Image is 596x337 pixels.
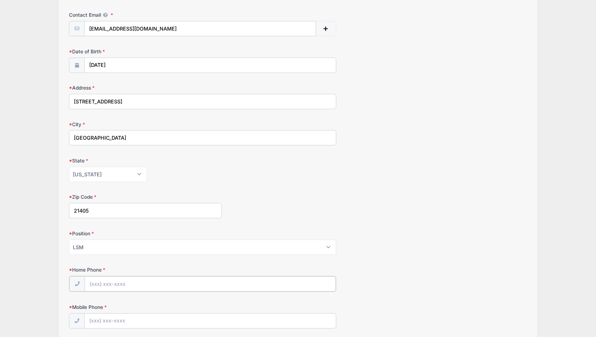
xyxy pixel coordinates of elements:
label: State [69,157,222,164]
label: Position [69,230,222,237]
input: mm/dd/yyyy [84,58,336,73]
label: Contact Email [69,11,222,18]
input: email@email.com [84,21,316,36]
label: Zip Code [69,193,222,200]
input: (xxx) xxx-xxxx [84,313,336,328]
label: Mobile Phone [69,304,222,311]
input: xxxxx [69,203,222,218]
label: Home Phone [69,266,222,273]
label: Address [69,84,222,91]
input: (xxx) xxx-xxxx [85,276,336,291]
label: Date of Birth [69,48,222,55]
label: City [69,121,222,128]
